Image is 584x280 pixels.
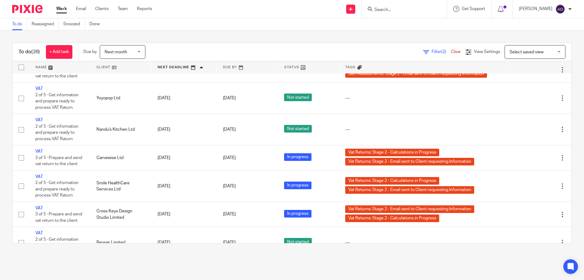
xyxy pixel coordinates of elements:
[35,124,78,141] span: 2 of 5 · Get information and prepare ready to process VAT Raturn
[35,156,82,166] span: 3 of 5 · Prepare and send vat return to the client
[223,212,236,217] span: [DATE]
[35,206,43,210] a: VAT
[90,145,151,170] td: Carvewise Ltd
[345,149,439,156] span: Vat Returns: Stage 2 - Calculations in Progress
[462,7,485,11] span: Get Support
[89,18,104,30] a: Done
[63,18,85,30] a: Snoozed
[95,6,109,12] a: Clients
[83,49,97,55] p: Due by
[151,114,217,145] td: [DATE]
[56,6,67,12] a: Work
[555,4,565,14] img: svg%3E
[35,175,43,179] a: VAT
[345,70,487,78] span: Self-Assessments: Stage 2 - Email sent to Client requesting Information
[12,18,27,30] a: To do
[35,87,43,91] a: VAT
[284,238,312,246] span: Not started
[345,214,439,222] span: Vat Returns: Stage 2 - Calculations in Progress
[76,6,86,12] a: Email
[345,66,356,69] span: Tags
[31,49,40,54] span: (28)
[223,96,236,100] span: [DATE]
[90,202,151,227] td: Cross Keys Design Studio Limited
[12,5,43,13] img: Pixie
[90,83,151,114] td: Yoyopop Ltd
[137,6,152,12] a: Reports
[46,45,72,59] a: + Add task
[284,210,311,218] span: In progress
[345,158,474,165] span: Vat Returns: Stage 2 - Email sent to Client requesting Information
[519,6,552,12] p: [PERSON_NAME]
[35,93,78,110] span: 2 of 5 · Get information and prepare ready to process VAT Raturn
[474,50,500,54] span: View Settings
[151,202,217,227] td: [DATE]
[35,237,78,254] span: 2 of 5 · Get information and prepare ready to process VAT Raturn
[151,170,217,202] td: [DATE]
[284,153,311,161] span: In progress
[223,184,236,188] span: [DATE]
[284,182,311,189] span: In progress
[35,149,43,154] a: VAT
[284,94,312,101] span: Not started
[90,227,151,258] td: Berean Limited
[223,127,236,132] span: [DATE]
[284,125,312,133] span: Not started
[432,50,451,54] span: Filter
[223,240,236,245] span: [DATE]
[35,68,82,78] span: 3 of 5 · Prepare and send vat return to the client
[345,95,504,101] div: ---
[441,50,446,54] span: (2)
[345,177,439,185] span: Vat Returns: Stage 2 - Calculations in Progress
[19,49,40,55] h1: To do
[374,7,429,13] input: Search
[151,83,217,114] td: [DATE]
[345,126,504,133] div: ---
[90,170,151,202] td: Smile HealthCare Services Ltd
[35,181,78,197] span: 2 of 5 · Get information and prepare ready to process VAT Raturn
[345,205,474,213] span: Vat Returns: Stage 2 - Email sent to Client requesting Information
[32,18,59,30] a: Reassigned
[105,50,127,54] span: Next month
[345,239,504,246] div: ---
[35,231,43,235] a: VAT
[35,118,43,122] a: VAT
[90,114,151,145] td: Nandu's Kitchen Ltd
[509,50,544,54] span: Select saved view
[118,6,128,12] a: Team
[151,145,217,170] td: [DATE]
[151,227,217,258] td: [DATE]
[223,156,236,160] span: [DATE]
[345,186,474,194] span: Vat Returns: Stage 2 - Email sent to Client requesting Information
[451,50,461,54] a: Clear
[35,212,82,223] span: 3 of 5 · Prepare and send vat return to the client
